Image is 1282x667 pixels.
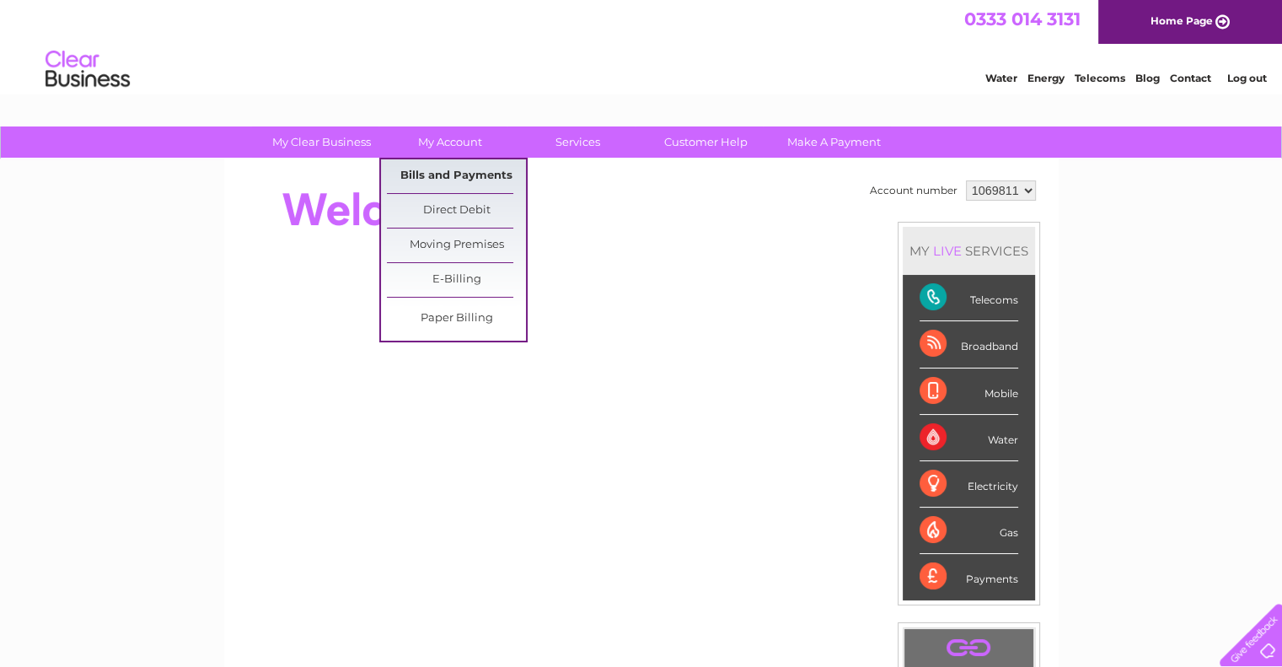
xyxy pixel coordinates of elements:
[1226,72,1266,84] a: Log out
[920,461,1018,508] div: Electricity
[764,126,904,158] a: Make A Payment
[636,126,775,158] a: Customer Help
[909,633,1029,663] a: .
[387,263,526,297] a: E-Billing
[1027,72,1065,84] a: Energy
[387,229,526,262] a: Moving Premises
[920,275,1018,321] div: Telecoms
[387,302,526,336] a: Paper Billing
[244,9,1040,82] div: Clear Business is a trading name of Verastar Limited (registered in [GEOGRAPHIC_DATA] No. 3667643...
[920,508,1018,554] div: Gas
[1075,72,1125,84] a: Telecoms
[985,72,1017,84] a: Water
[903,227,1035,275] div: MY SERVICES
[45,44,131,95] img: logo.png
[964,8,1081,30] a: 0333 014 3131
[920,368,1018,415] div: Mobile
[1135,72,1160,84] a: Blog
[920,554,1018,600] div: Payments
[930,243,965,259] div: LIVE
[387,194,526,228] a: Direct Debit
[920,321,1018,368] div: Broadband
[1170,72,1211,84] a: Contact
[387,159,526,193] a: Bills and Payments
[866,176,962,205] td: Account number
[380,126,519,158] a: My Account
[252,126,391,158] a: My Clear Business
[508,126,647,158] a: Services
[920,415,1018,461] div: Water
